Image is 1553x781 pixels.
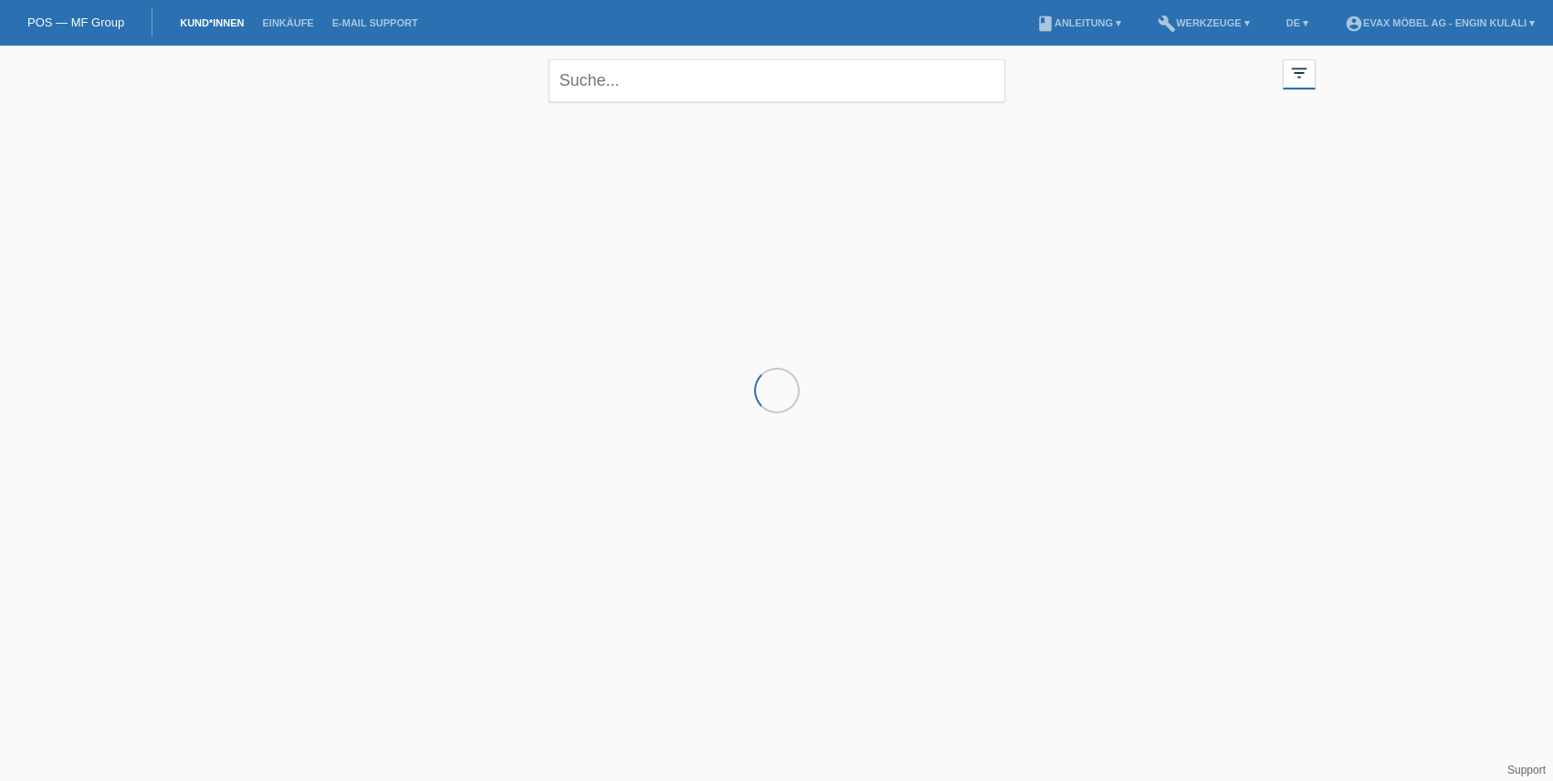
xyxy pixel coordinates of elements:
i: filter_list [1289,63,1309,83]
input: Suche... [549,59,1005,102]
i: book [1036,15,1055,33]
a: Support [1507,764,1546,776]
a: DE ▾ [1277,17,1317,28]
a: POS — MF Group [27,16,124,29]
a: bookAnleitung ▾ [1027,17,1130,28]
a: Kund*innen [171,17,253,28]
a: E-Mail Support [323,17,427,28]
i: account_circle [1345,15,1363,33]
a: Einkäufe [253,17,322,28]
i: build [1158,15,1176,33]
a: buildWerkzeuge ▾ [1149,17,1259,28]
a: account_circleEVAX Möbel AG - Engin Kulali ▾ [1336,17,1544,28]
